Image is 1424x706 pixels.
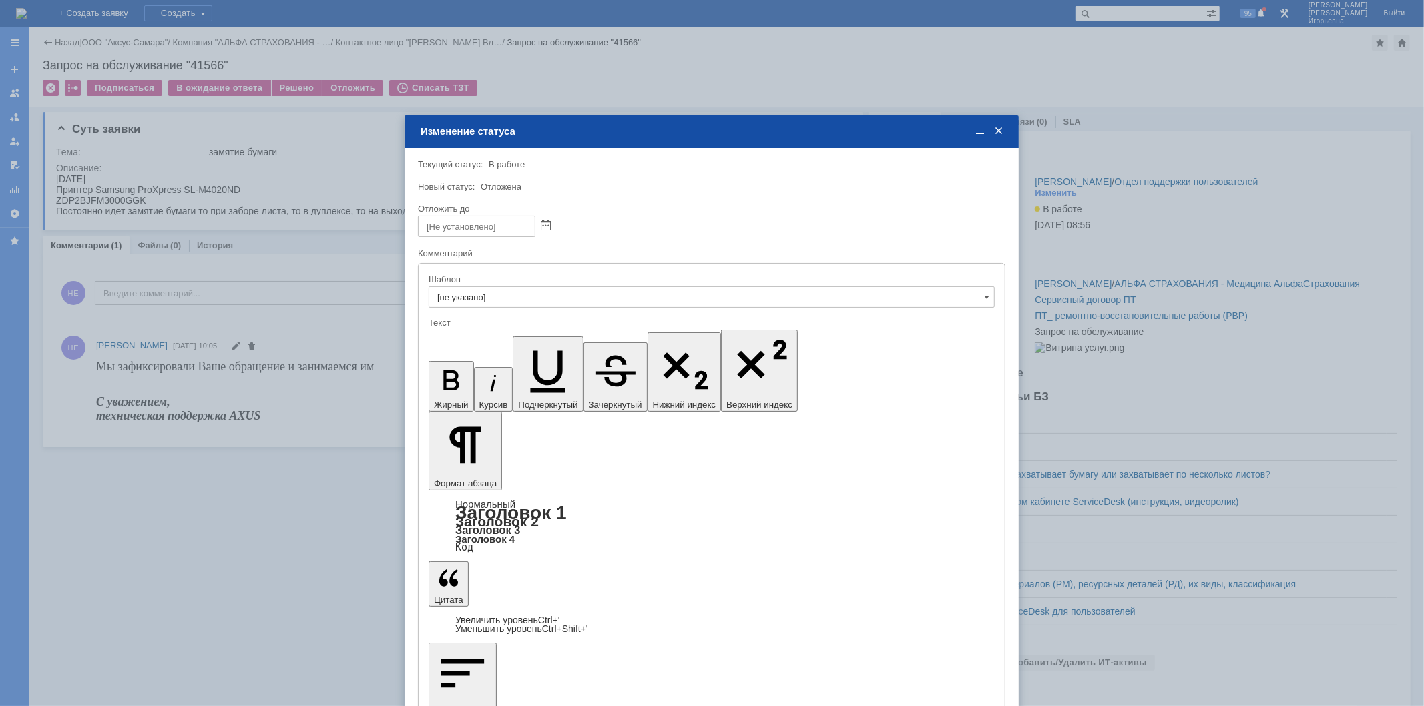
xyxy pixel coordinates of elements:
span: Жирный [434,400,469,410]
a: Код [455,541,473,553]
a: Заголовок 4 [455,533,515,545]
span: Ctrl+Shift+' [542,623,588,634]
label: Новый статус: [418,182,475,192]
span: Ctrl+' [538,615,560,625]
a: Decrease [455,623,588,634]
span: Отложена [481,182,521,192]
div: Цитата [429,616,995,633]
div: Формат абзаца [429,500,995,552]
button: Жирный [429,361,474,412]
button: Зачеркнутый [583,342,648,412]
div: Изменение статуса [421,125,1005,137]
span: Зачеркнутый [589,400,642,410]
button: Курсив [474,367,513,412]
a: Заголовок 3 [455,524,520,536]
label: Текущий статус: [418,159,483,169]
span: Свернуть (Ctrl + M) [973,125,987,137]
div: Текст [429,318,992,327]
a: Заголовок 1 [455,502,567,523]
div: Комментарий [418,248,1003,260]
a: Заголовок 2 [455,514,539,529]
a: Increase [455,615,560,625]
span: Цитата [434,595,463,605]
span: Нижний индекс [653,400,716,410]
button: Верхний индекс [721,330,798,412]
input: [Не установлено] [418,216,535,237]
span: Формат абзаца [434,478,497,488]
span: Закрыть [992,125,1005,137]
div: Отложить до [418,204,1003,213]
a: Нормальный [455,498,515,510]
div: Шаблон [429,275,992,284]
button: Формат абзаца [429,412,502,490]
button: Нижний индекс [648,332,722,412]
span: В работе [489,159,525,169]
span: Курсив [479,400,508,410]
span: Подчеркнутый [518,400,577,410]
button: Подчеркнутый [513,336,583,412]
span: Верхний индекс [726,400,792,410]
button: Цитата [429,561,469,607]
